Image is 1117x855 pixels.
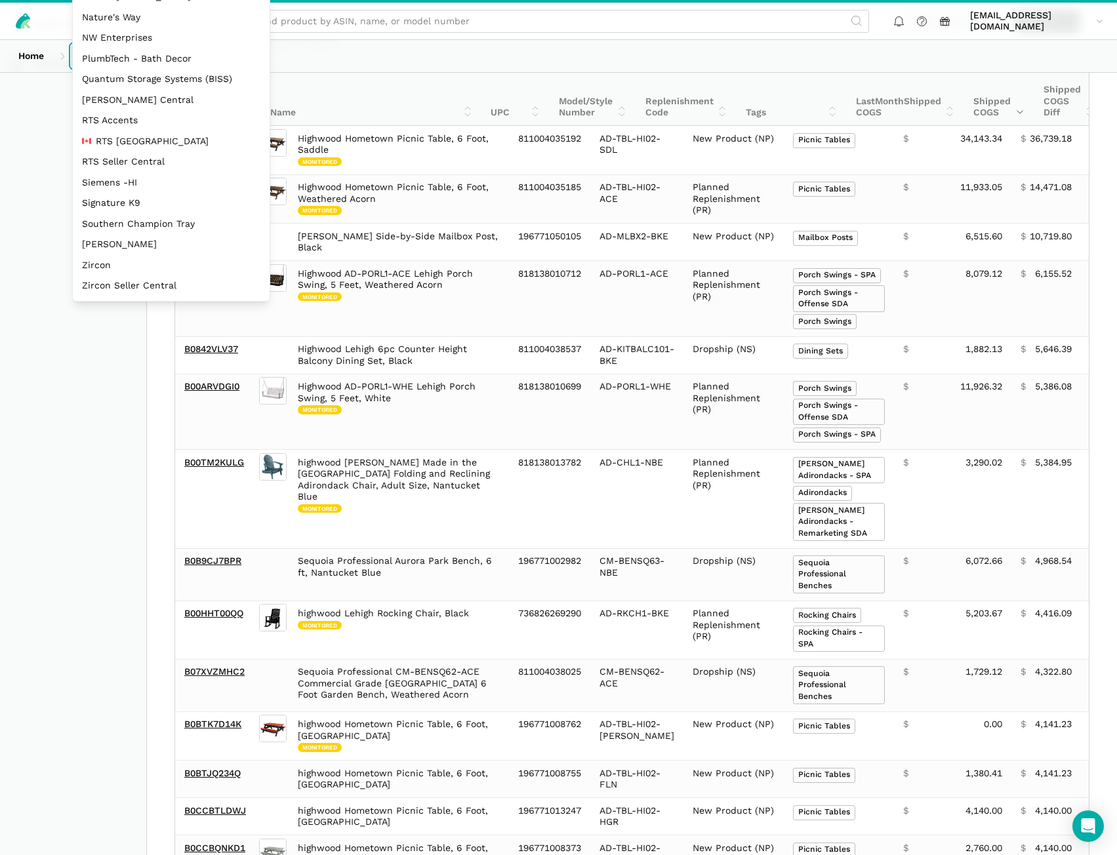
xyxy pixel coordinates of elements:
[965,231,1002,243] span: 6,515.60
[793,666,885,704] span: Sequoia Professional Benches
[590,374,683,450] td: AD-PORL1-WHE
[1035,457,1072,469] span: 5,384.95
[683,336,784,374] td: Dropship (NS)
[793,608,861,623] span: Rocking Chairs
[683,601,784,659] td: Planned Replenishment (PR)
[509,224,590,261] td: 196771050105
[793,182,855,197] span: Picnic Tables
[509,798,590,835] td: 196771013247
[73,151,270,172] button: RTS Seller Central
[636,54,737,126] th: Replenishment Code: activate to sort column ascending
[298,206,342,215] span: Monitored
[1030,182,1072,193] span: 14,471.08
[184,381,239,391] a: B00ARVDGI0
[683,126,784,174] td: New Product (NP)
[298,157,342,167] span: Monitored
[793,805,855,820] span: Picnic Tables
[1072,810,1104,842] div: Open Intercom Messenger
[1021,719,1026,730] span: $
[1021,555,1026,567] span: $
[793,486,852,501] span: Adirondacks
[73,193,270,214] button: Signature K9
[184,768,241,778] a: B0BTJQ234Q
[1030,133,1072,145] span: 36,739.18
[1021,608,1026,620] span: $
[1035,768,1072,780] span: 4,141.23
[259,715,287,742] img: highwood Hometown Picnic Table, 6 Foot, Jasper
[509,761,590,798] td: 196771008755
[683,711,784,761] td: New Product (NP)
[259,453,287,481] img: highwood Hamilton Made in the USA Folding and Reclining Adirondack Chair, Adult Size, Nantucket Blue
[184,344,238,354] a: B0842VLV37
[847,54,964,126] th: Last Shipped COGS: activate to sort column ascending
[71,45,237,68] input: Highwood USA
[970,10,1091,33] span: [EMAIL_ADDRESS][DOMAIN_NAME]
[289,261,509,337] td: Highwood AD-PORL1-ACE Lehigh Porch Swing, 5 Feet, Weathered Acorn
[509,711,590,761] td: 196771008762
[793,626,885,652] span: Rocking Chairs - SPA
[184,608,243,618] a: B00HHT00QQ
[73,214,270,235] button: Southern Champion Tray
[683,224,784,261] td: New Product (NP)
[590,711,683,761] td: AD-TBL-HI02-[PERSON_NAME]
[793,381,857,396] span: Porch Swings
[590,224,683,261] td: AD-MLBX2-BKE
[1035,268,1072,280] span: 6,155.52
[903,719,908,730] span: $
[590,659,683,711] td: CM-BENSQ62-ACE
[509,261,590,337] td: 818138010712
[1021,843,1026,854] span: $
[1021,231,1026,243] span: $
[793,555,885,593] span: Sequoia Professional Benches
[965,268,1002,280] span: 8,079.12
[73,275,270,296] button: Zircon Seller Central
[965,457,1002,469] span: 3,290.02
[509,601,590,659] td: 736826269290
[903,843,908,854] span: $
[683,761,784,798] td: New Product (NP)
[184,666,245,677] a: B07XVZMHC2
[793,314,857,329] span: Porch Swings
[1021,805,1026,817] span: $
[184,457,244,467] a: B00TM2KULG
[590,601,683,659] td: AD-RKCH1-BKE
[1035,805,1072,817] span: 4,140.00
[793,133,855,148] span: Picnic Tables
[1021,344,1026,355] span: $
[590,798,683,835] td: AD-TBL-HI02-HGR
[793,285,885,312] span: Porch Swings - Offense SDA
[298,743,342,752] span: Monitored
[683,548,784,601] td: Dropship (NS)
[509,336,590,374] td: 811004038537
[903,133,908,145] span: $
[73,90,270,111] button: [PERSON_NAME] Central
[903,344,908,355] span: $
[1035,608,1072,620] span: 4,416.09
[1034,54,1104,126] th: Shipped COGS Diff: activate to sort column ascending
[481,54,550,126] th: UPC: activate to sort column ascending
[793,399,885,426] span: Porch Swings - Offense SDA
[73,49,270,70] button: PlumbTech - Bath Decor
[590,126,683,174] td: AD-TBL-HI02-SDL
[965,768,1002,780] span: 1,380.41
[259,178,287,205] img: Highwood Hometown Picnic Table, 6 Foot, Weathered Acorn
[1035,344,1072,355] span: 5,646.39
[1035,719,1072,730] span: 4,141.23
[590,761,683,798] td: AD-TBL-HI02-FLN
[73,255,270,276] button: Zircon
[964,54,1034,126] th: Shipped COGS: activate to sort column ascending
[590,261,683,337] td: AD-PORL1-ACE
[259,264,287,292] img: Highwood AD-PORL1-ACE Lehigh Porch Swing, 5 Feet, Weathered Acorn
[289,798,509,835] td: highwood Hometown Picnic Table, 6 Foot, [GEOGRAPHIC_DATA]
[289,450,509,549] td: highwood [PERSON_NAME] Made in the [GEOGRAPHIC_DATA] Folding and Reclining Adirondack Chair, Adul...
[737,54,847,126] th: Tags: activate to sort column ascending
[73,234,270,255] button: [PERSON_NAME]
[903,805,908,817] span: $
[793,457,885,484] span: [PERSON_NAME] Adirondacks - SPA
[289,711,509,761] td: highwood Hometown Picnic Table, 6 Foot, [GEOGRAPHIC_DATA]
[903,231,908,243] span: $
[875,96,904,106] span: Month
[903,555,908,567] span: $
[903,608,908,620] span: $
[793,503,885,541] span: [PERSON_NAME] Adirondacks - Remarketing SDA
